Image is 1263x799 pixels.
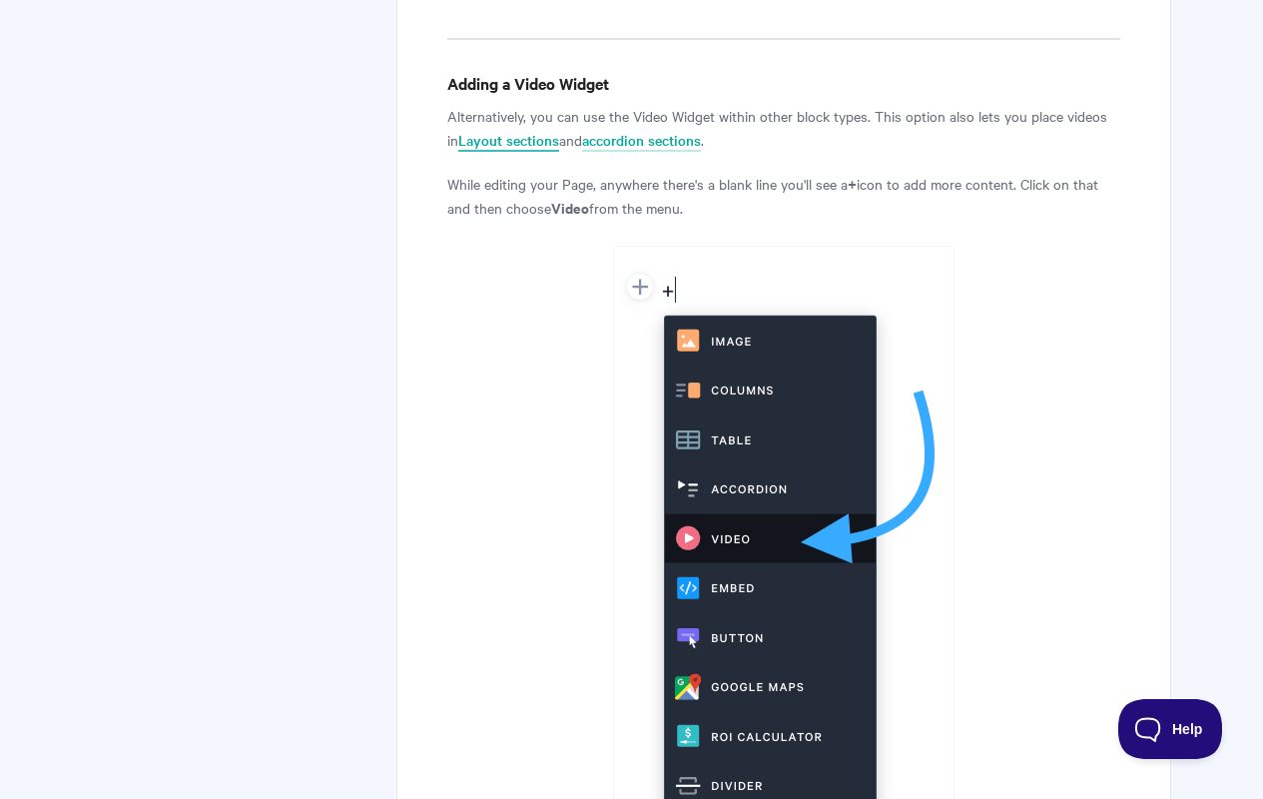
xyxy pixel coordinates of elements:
a: accordion sections [582,130,701,152]
a: Layout sections [458,130,559,152]
strong: Video [551,197,589,218]
p: While editing your Page, anywhere there's a blank line you'll see a icon to add more content. Cli... [447,172,1119,220]
strong: + [848,173,857,194]
p: Alternatively, you can use the Video Widget within other block types. This option also lets you p... [447,104,1119,152]
h4: Adding a Video Widget [447,71,1119,96]
iframe: Toggle Customer Support [1118,699,1223,759]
